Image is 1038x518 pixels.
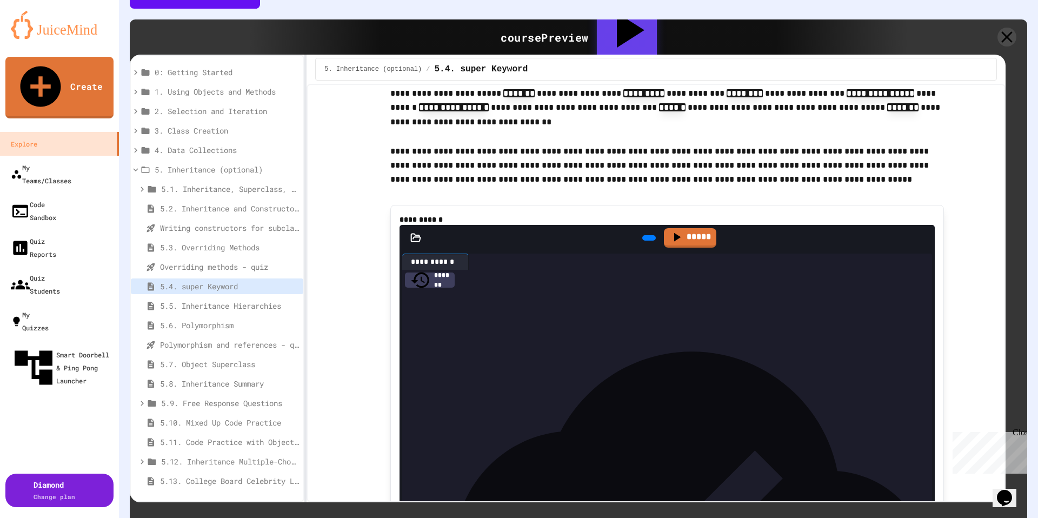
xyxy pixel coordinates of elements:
[160,222,299,234] span: Writing constructors for subclasses - quiz
[11,308,49,334] div: My Quizzes
[11,198,56,224] div: Code Sandbox
[161,183,299,195] span: 5.1. Inheritance, Superclass, Subclass
[34,493,75,501] span: Change plan
[11,345,115,390] div: Smart Doorbell & Ping Pong Launcher
[160,378,299,389] span: 5.8. Inheritance Summary
[5,57,114,118] a: Create
[155,144,299,156] span: 4. Data Collections
[155,495,299,506] span: 6. Post Test and Survey
[160,300,299,311] span: 5.5. Inheritance Hierarchies
[11,161,71,187] div: My Teams/Classes
[155,105,299,117] span: 2. Selection and Iteration
[155,86,299,97] span: 1. Using Objects and Methods
[160,281,299,292] span: 5.4. super Keyword
[426,65,430,74] span: /
[11,235,56,261] div: Quiz Reports
[161,397,299,409] span: 5.9. Free Response Questions
[160,339,299,350] span: Polymorphism and references - quiz
[161,456,299,467] span: 5.12. Inheritance Multiple-Choice Exercises
[160,475,299,487] span: 5.13. College Board Celebrity Lab
[11,137,37,150] div: Explore
[993,475,1027,507] iframe: chat widget
[160,358,299,370] span: 5.7. Object Superclass
[160,242,299,253] span: 5.3. Overriding Methods
[160,320,299,331] span: 5.6. Polymorphism
[501,29,589,45] div: course Preview
[11,271,60,297] div: Quiz Students
[160,261,299,273] span: Overriding methods - quiz
[324,65,422,74] span: 5. Inheritance (optional)
[434,63,528,76] span: 5.4. super Keyword
[160,417,299,428] span: 5.10. Mixed Up Code Practice
[11,11,108,39] img: logo-orange.svg
[34,479,75,502] div: Diamond
[4,4,75,69] div: Chat with us now!Close
[155,67,299,78] span: 0: Getting Started
[160,436,299,448] span: 5.11. Code Practice with Object Oriented Concepts
[155,125,299,136] span: 3. Class Creation
[948,428,1027,474] iframe: chat widget
[155,164,299,175] span: 5. Inheritance (optional)
[160,203,299,214] span: 5.2. Inheritance and Constructors
[5,474,114,507] button: DiamondChange plan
